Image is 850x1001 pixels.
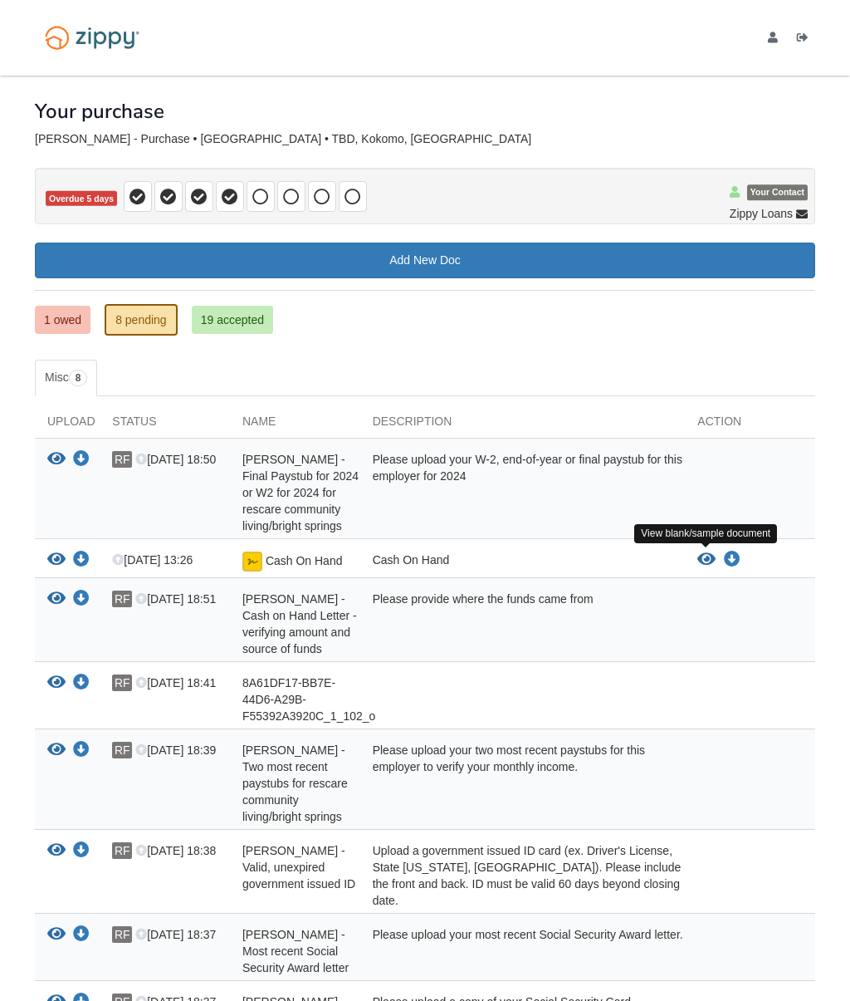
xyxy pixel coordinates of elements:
[360,842,686,909] div: Upload a government issued ID card (ex. Driver's License, State [US_STATE], [GEOGRAPHIC_DATA]). P...
[360,591,686,657] div: Please provide where the funds came from
[105,304,178,336] a: 8 pending
[242,592,357,655] span: [PERSON_NAME] - Cash on Hand Letter - verifying amount and source of funds
[730,205,793,222] span: Zippy Loans
[112,451,132,468] span: RF
[35,306,90,334] a: 1 owed
[360,742,686,825] div: Please upload your two most recent paystubs for this employer to verify your monthly income.
[47,742,66,759] button: View Rheva Forsythe - Two most recent paystubs for rescare community living/bright springs
[634,524,777,543] div: View blank/sample document
[797,32,815,48] a: Log out
[69,370,88,386] span: 8
[135,592,216,606] span: [DATE] 18:51
[242,552,262,572] img: Document fully signed
[724,553,740,567] a: Download Cash On Hand
[112,553,193,567] span: [DATE] 13:26
[35,132,815,146] div: [PERSON_NAME] - Purchase • [GEOGRAPHIC_DATA] • TBD, Kokomo, [GEOGRAPHIC_DATA]
[230,413,360,438] div: Name
[35,413,100,438] div: Upload
[35,360,97,396] a: Misc
[135,844,216,857] span: [DATE] 18:38
[685,413,815,438] div: Action
[100,413,230,438] div: Status
[242,928,349,974] span: [PERSON_NAME] - Most recent Social Security Award letter
[112,591,132,607] span: RF
[47,552,66,569] button: View Cash On Hand
[112,926,132,943] span: RF
[47,842,66,860] button: View Rheva Forsythe - Valid, unexpired government issued ID
[47,451,66,469] button: View Rheva Forsythe - Final Paystub for 2024 or W2 for 2024 for rescare community living/bright s...
[46,191,117,207] span: Overdue 5 days
[135,928,216,941] span: [DATE] 18:37
[47,675,66,692] button: View 8A61DF17-BB7E-44D6-A29B-F55392A3920C_1_102_o
[747,185,808,201] span: Your Contact
[35,101,164,122] h1: Your purchase
[135,453,216,466] span: [DATE] 18:50
[35,18,149,57] img: Logo
[35,243,815,278] a: Add New Doc
[360,451,686,534] div: Please upload your W-2, end-of-year or final paystub for this employer for 2024
[73,929,90,942] a: Download Rheva Forsythe - Most recent Social Security Award letter
[73,744,90,758] a: Download Rheva Forsythe - Two most recent paystubs for rescare community living/bright springs
[112,742,132,758] span: RF
[266,554,343,567] span: Cash On Hand
[135,743,216,757] span: [DATE] 18:39
[73,593,90,606] a: Download Rheva Forsythe - Cash on Hand Letter - verifying amount and source of funds
[242,844,355,891] span: [PERSON_NAME] - Valid, unexpired government issued ID
[242,453,359,532] span: [PERSON_NAME] - Final Paystub for 2024 or W2 for 2024 for rescare community living/bright springs
[697,552,716,568] button: View Cash On Hand
[242,676,375,723] span: 8A61DF17-BB7E-44D6-A29B-F55392A3920C_1_102_o
[73,845,90,858] a: Download Rheva Forsythe - Valid, unexpired government issued ID
[192,306,273,334] a: 19 accepted
[73,454,90,467] a: Download Rheva Forsythe - Final Paystub for 2024 or W2 for 2024 for rescare community living/brig...
[112,675,132,691] span: RF
[360,552,686,573] div: Cash On Hand
[360,413,686,438] div: Description
[242,743,348,823] span: [PERSON_NAME] - Two most recent paystubs for rescare community living/bright springs
[47,591,66,608] button: View Rheva Forsythe - Cash on Hand Letter - verifying amount and source of funds
[135,676,216,689] span: [DATE] 18:41
[73,554,90,567] a: Download Cash On Hand
[73,677,90,690] a: Download 8A61DF17-BB7E-44D6-A29B-F55392A3920C_1_102_o
[768,32,784,48] a: edit profile
[360,926,686,976] div: Please upload your most recent Social Security Award letter.
[47,926,66,944] button: View Rheva Forsythe - Most recent Social Security Award letter
[112,842,132,859] span: RF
